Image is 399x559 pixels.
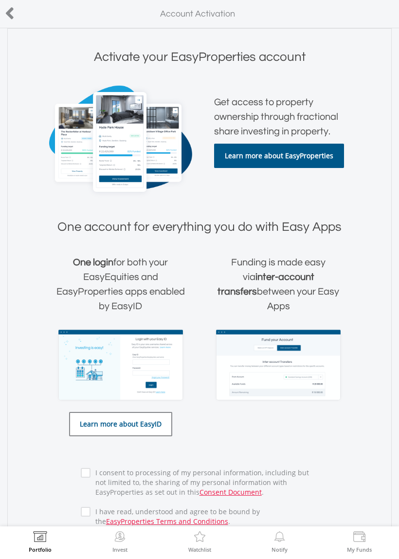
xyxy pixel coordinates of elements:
label: I consent to processing of my personal information, including but not limited to, the sharing of ... [91,468,319,497]
a: My Funds [347,531,372,552]
img: Cards showing screenshots of EasyProperties [49,85,192,199]
img: The EasyID login screen [56,328,185,402]
a: Portfolio [29,531,52,552]
label: Account Activation [160,8,235,20]
h2: Funding is made easy via between your Easy Apps [214,255,343,314]
img: View Funds [352,531,367,545]
b: inter-account transfers [218,272,314,297]
a: Watchlist [188,531,211,552]
img: View Notifications [272,531,287,545]
a: EasyProperties Terms and Conditions [106,517,228,526]
a: Notify [272,531,288,552]
img: Invest Now [112,531,127,545]
img: View Portfolio [33,531,48,545]
a: Learn more about EasyID [69,412,172,436]
label: Notify [272,547,288,552]
h1: Activate your EasyProperties account [10,48,389,66]
a: Learn more about EasyProperties [214,144,344,168]
b: One login [73,258,113,267]
img: Watchlist [192,531,207,545]
h2: Get access to property ownership through fractional share investing in property. [214,95,343,139]
label: Portfolio [29,547,52,552]
img: Inter-account transfers and EasyFX screen shot [214,328,343,402]
a: Consent Document [199,487,262,497]
label: I have read, understood and agree to be bound by the . [91,507,319,526]
a: Invest [112,531,127,552]
h1: One account for everything you do with Easy Apps [10,218,389,236]
h2: for both your EasyEquities and EasyProperties apps enabled by EasyID [56,255,185,314]
label: My Funds [347,547,372,552]
label: Invest [112,547,127,552]
label: Watchlist [188,547,211,552]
